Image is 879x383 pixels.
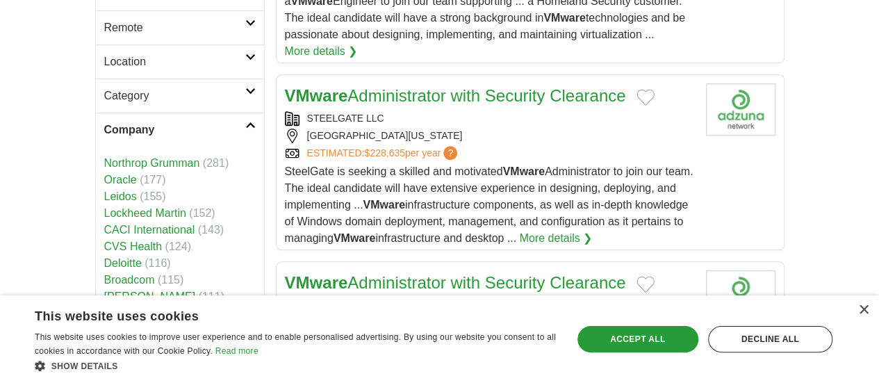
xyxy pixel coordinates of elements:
h2: Location [104,54,245,70]
img: Company logo [706,270,775,323]
div: Decline all [708,326,832,352]
div: Accept all [577,326,698,352]
div: Show details [35,359,557,373]
strong: VMware [502,165,544,177]
a: CVS Health [104,241,163,252]
img: Company logo [706,83,775,136]
span: (115) [158,274,183,286]
span: Show details [51,361,118,371]
a: Category [96,79,264,113]
div: STEELGATE LLC [285,111,695,126]
a: CACI International [104,224,195,236]
span: (281) [203,157,229,169]
div: Close [858,305,869,316]
h2: Company [104,122,245,138]
span: (143) [198,224,224,236]
a: ESTIMATED:$228,635per year? [307,146,461,161]
strong: VMware [285,273,348,292]
strong: VMware [363,199,404,211]
span: (116) [145,257,170,269]
a: Company [96,113,264,147]
span: $228,635 [364,147,404,158]
span: (155) [140,190,165,202]
span: ? [443,146,457,160]
span: (124) [165,241,191,252]
button: Add to favorite jobs [636,276,655,293]
span: (111) [199,291,224,302]
button: Add to favorite jobs [636,89,655,106]
strong: VMware [334,232,375,244]
a: VMwareAdministrator with Security Clearance [285,273,626,292]
a: Oracle [104,174,137,186]
a: [PERSON_NAME] [104,291,196,302]
a: More details ❯ [519,230,592,247]
a: VMwareAdministrator with Security Clearance [285,86,626,105]
div: [GEOGRAPHIC_DATA][US_STATE] [285,129,695,143]
a: Remote [96,10,264,44]
span: SteelGate is seeking a skilled and motivated Administrator to join our team. The ideal candidate ... [285,165,693,244]
h2: Remote [104,19,245,36]
span: (177) [140,174,165,186]
strong: VMware [285,86,348,105]
a: Deloitte [104,257,142,269]
span: This website uses cookies to improve user experience and to enable personalised advertising. By u... [35,332,556,356]
a: Northrop Grumman [104,157,200,169]
a: Lockheed Martin [104,207,186,219]
a: More details ❯ [285,43,358,60]
a: Read more, opens a new window [215,346,258,356]
strong: VMware [543,12,585,24]
div: This website uses cookies [35,304,522,325]
span: (152) [189,207,215,219]
a: Location [96,44,264,79]
a: Leidos [104,190,137,202]
h2: Category [104,88,245,104]
a: Broadcom [104,274,155,286]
